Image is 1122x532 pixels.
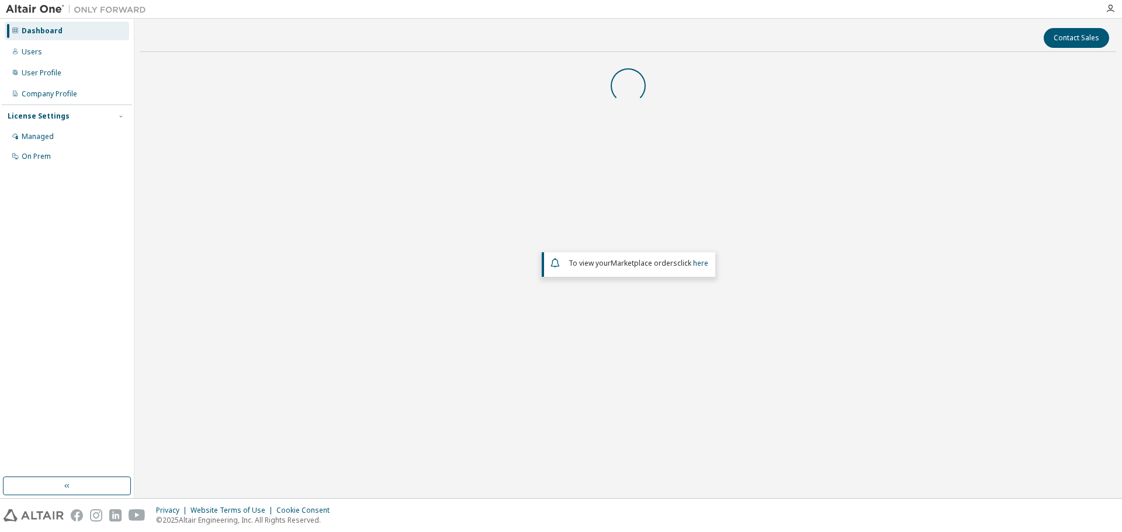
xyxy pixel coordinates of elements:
[611,258,677,268] em: Marketplace orders
[22,152,51,161] div: On Prem
[191,506,276,515] div: Website Terms of Use
[1044,28,1109,48] button: Contact Sales
[156,515,337,525] p: © 2025 Altair Engineering, Inc. All Rights Reserved.
[276,506,337,515] div: Cookie Consent
[22,132,54,141] div: Managed
[71,509,83,521] img: facebook.svg
[22,68,61,78] div: User Profile
[129,509,146,521] img: youtube.svg
[22,47,42,57] div: Users
[22,26,63,36] div: Dashboard
[156,506,191,515] div: Privacy
[4,509,64,521] img: altair_logo.svg
[569,258,708,268] span: To view your click
[90,509,102,521] img: instagram.svg
[109,509,122,521] img: linkedin.svg
[8,112,70,121] div: License Settings
[22,89,77,99] div: Company Profile
[693,258,708,268] a: here
[6,4,152,15] img: Altair One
